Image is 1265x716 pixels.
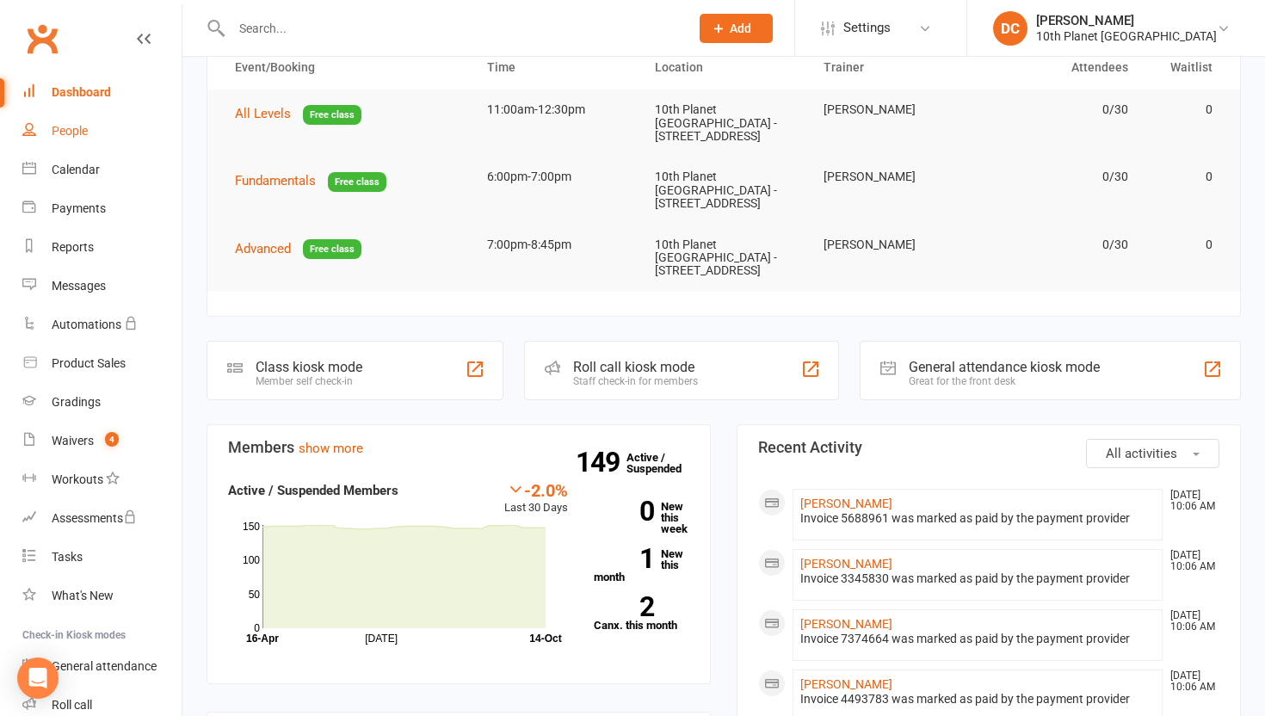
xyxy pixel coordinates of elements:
button: Add [700,14,773,43]
div: General attendance [52,659,157,673]
td: 0 [1144,89,1228,130]
a: Messages [22,267,182,306]
button: All LevelsFree class [235,103,361,125]
div: Tasks [52,550,83,564]
a: Tasks [22,538,182,577]
div: [PERSON_NAME] [1036,13,1217,28]
th: Time [472,46,639,89]
a: Clubworx [21,17,64,60]
div: Invoice 4493783 was marked as paid by the payment provider [800,692,1155,707]
div: Dashboard [52,85,111,99]
time: [DATE] 10:06 AM [1162,670,1219,693]
div: Roll call [52,698,92,712]
td: 0 [1144,157,1228,197]
span: All activities [1106,446,1177,461]
th: Attendees [976,46,1144,89]
td: [PERSON_NAME] [808,225,976,265]
a: Waivers 4 [22,422,182,460]
input: Search... [226,16,677,40]
div: -2.0% [504,480,568,499]
time: [DATE] 10:06 AM [1162,550,1219,572]
a: Calendar [22,151,182,189]
div: Assessments [52,511,137,525]
div: Automations [52,318,121,331]
h3: Recent Activity [758,439,1219,456]
a: Workouts [22,460,182,499]
div: Payments [52,201,106,215]
span: Free class [303,105,361,125]
a: [PERSON_NAME] [800,557,892,571]
td: 0/30 [976,157,1144,197]
div: Member self check-in [256,375,362,387]
td: 10th Planet [GEOGRAPHIC_DATA] - [STREET_ADDRESS] [639,225,807,292]
a: People [22,112,182,151]
span: Free class [303,239,361,259]
a: Assessments [22,499,182,538]
a: What's New [22,577,182,615]
a: Reports [22,228,182,267]
a: Product Sales [22,344,182,383]
a: Gradings [22,383,182,422]
td: 7:00pm-8:45pm [472,225,639,265]
div: Reports [52,240,94,254]
a: show more [299,441,363,456]
th: Waitlist [1144,46,1228,89]
td: [PERSON_NAME] [808,89,976,130]
div: Staff check-in for members [573,375,698,387]
div: Roll call kiosk mode [573,359,698,375]
strong: Active / Suspended Members [228,483,398,498]
a: Dashboard [22,73,182,112]
th: Trainer [808,46,976,89]
span: All Levels [235,106,291,121]
a: Payments [22,189,182,228]
time: [DATE] 10:06 AM [1162,490,1219,512]
button: AdvancedFree class [235,238,361,260]
div: Gradings [52,395,101,409]
td: 0/30 [976,89,1144,130]
div: What's New [52,589,114,602]
td: [PERSON_NAME] [808,157,976,197]
a: [PERSON_NAME] [800,677,892,691]
td: 0/30 [976,225,1144,265]
span: Advanced [235,241,291,256]
div: General attendance kiosk mode [909,359,1100,375]
a: Automations [22,306,182,344]
th: Location [639,46,807,89]
a: 0New this week [594,501,690,534]
td: 10th Planet [GEOGRAPHIC_DATA] - [STREET_ADDRESS] [639,89,807,157]
span: Settings [843,9,891,47]
td: 11:00am-12:30pm [472,89,639,130]
div: Messages [52,279,106,293]
td: 0 [1144,225,1228,265]
span: Free class [328,172,386,192]
div: Workouts [52,472,103,486]
div: Product Sales [52,356,126,370]
div: Invoice 5688961 was marked as paid by the payment provider [800,511,1155,526]
strong: 1 [594,546,654,571]
span: Fundamentals [235,173,316,188]
div: Great for the front desk [909,375,1100,387]
button: All activities [1086,439,1219,468]
strong: 149 [576,449,626,475]
div: Invoice 3345830 was marked as paid by the payment provider [800,571,1155,586]
div: People [52,124,88,138]
a: [PERSON_NAME] [800,617,892,631]
a: [PERSON_NAME] [800,497,892,510]
td: 10th Planet [GEOGRAPHIC_DATA] - [STREET_ADDRESS] [639,157,807,224]
div: Calendar [52,163,100,176]
strong: 0 [594,498,654,524]
a: General attendance kiosk mode [22,647,182,686]
th: Event/Booking [219,46,472,89]
div: DC [993,11,1027,46]
a: 2Canx. this month [594,596,690,631]
div: Last 30 Days [504,480,568,517]
div: 10th Planet [GEOGRAPHIC_DATA] [1036,28,1217,44]
td: 6:00pm-7:00pm [472,157,639,197]
a: 149Active / Suspended [626,439,702,487]
div: Waivers [52,434,94,447]
span: Add [730,22,751,35]
span: 4 [105,432,119,447]
h3: Members [228,439,689,456]
a: 1New this month [594,548,690,583]
button: FundamentalsFree class [235,170,386,192]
